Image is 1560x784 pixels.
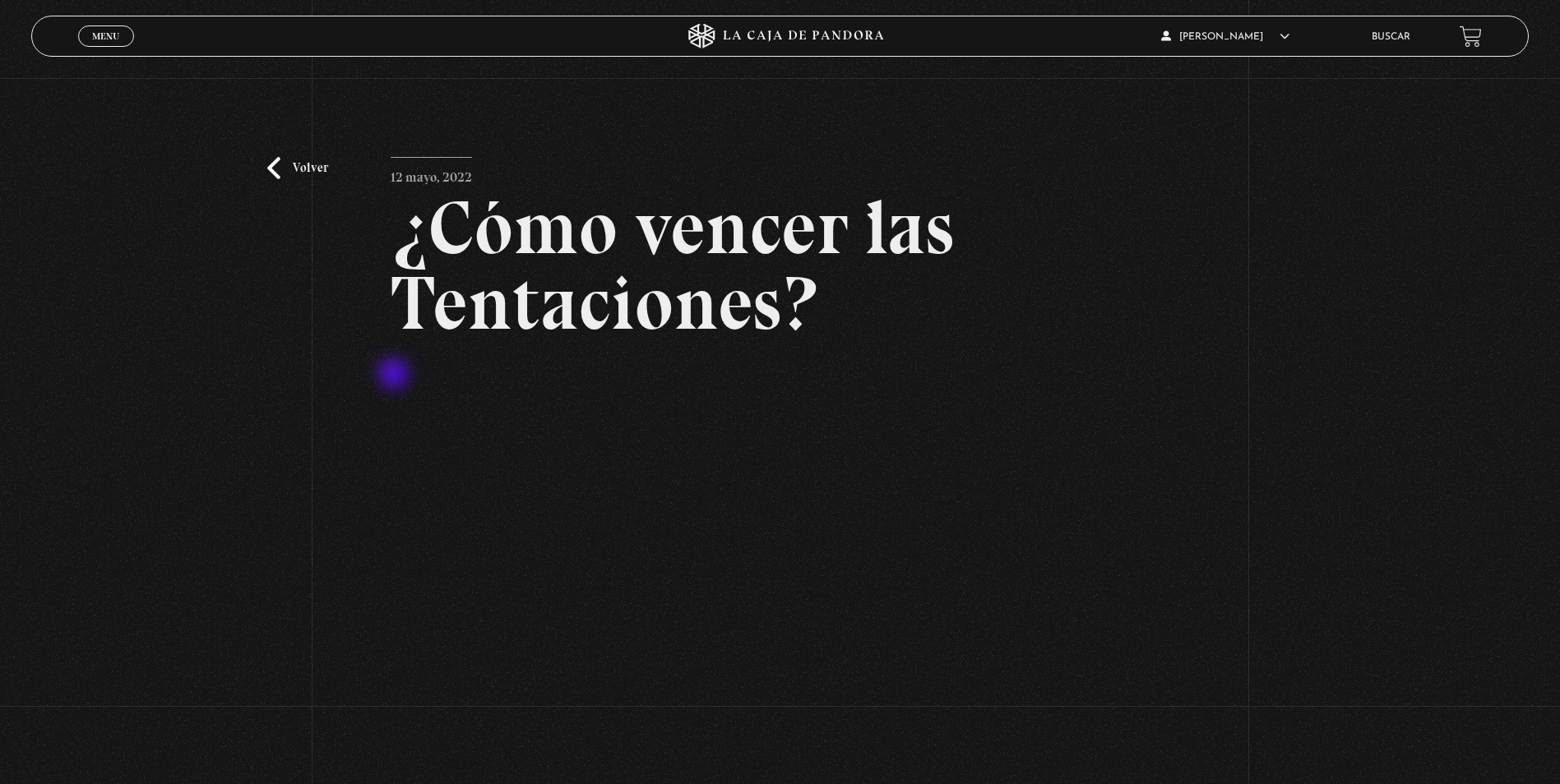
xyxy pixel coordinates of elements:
span: Cerrar [87,45,126,57]
span: Menu [92,31,119,41]
span: [PERSON_NAME] [1161,32,1289,42]
h2: ¿Cómo vencer las Tentaciones? [391,190,1169,341]
p: 12 mayo, 2022 [391,157,472,190]
a: Volver [267,157,328,179]
a: View your shopping cart [1460,25,1482,48]
a: Buscar [1372,32,1410,42]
